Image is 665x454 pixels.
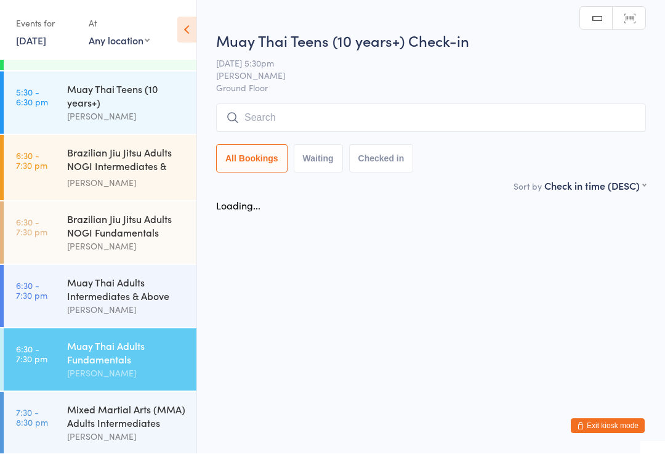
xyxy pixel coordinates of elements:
div: [PERSON_NAME] [67,240,186,254]
div: Muay Thai Teens (10 years+) [67,83,186,110]
div: Muay Thai Adults Fundamentals [67,339,186,367]
div: At [89,14,150,34]
div: [PERSON_NAME] [67,110,186,124]
a: 5:30 -6:30 pmMuay Thai Teens (10 years+)[PERSON_NAME] [4,72,196,134]
div: Any location [89,34,150,47]
div: Loading... [216,199,260,213]
span: [PERSON_NAME] [216,70,627,82]
h2: Muay Thai Teens (10 years+) Check-in [216,31,646,51]
label: Sort by [514,180,542,193]
div: Brazilian Jiu Jitsu Adults NOGI Intermediates & Ab... [67,146,186,176]
div: Check in time (DESC) [544,179,646,193]
a: [DATE] [16,34,46,47]
time: 6:30 - 7:30 pm [16,217,47,237]
div: [PERSON_NAME] [67,176,186,190]
time: 6:30 - 7:30 pm [16,281,47,301]
a: 6:30 -7:30 pmBrazilian Jiu Jitsu Adults NOGI Intermediates & Ab...[PERSON_NAME] [4,136,196,201]
input: Search [216,104,646,132]
div: Muay Thai Adults Intermediates & Above [67,276,186,303]
span: Ground Floor [216,82,646,94]
a: 6:30 -7:30 pmMuay Thai Adults Intermediates & Above[PERSON_NAME] [4,266,196,328]
time: 5:30 - 6:30 pm [16,87,48,107]
div: Events for [16,14,76,34]
div: [PERSON_NAME] [67,367,186,381]
a: 6:30 -7:30 pmBrazilian Jiu Jitsu Adults NOGI Fundamentals[PERSON_NAME] [4,202,196,264]
button: Checked in [349,145,414,173]
div: [PERSON_NAME] [67,303,186,317]
time: 7:30 - 8:30 pm [16,408,48,428]
time: 6:30 - 7:30 pm [16,151,47,171]
div: Mixed Martial Arts (MMA) Adults Intermediates [67,403,186,430]
a: 6:30 -7:30 pmMuay Thai Adults Fundamentals[PERSON_NAME] [4,329,196,391]
button: Waiting [294,145,343,173]
span: [DATE] 5:30pm [216,57,627,70]
button: Exit kiosk mode [571,419,645,434]
button: All Bookings [216,145,288,173]
time: 6:30 - 7:30 pm [16,344,47,364]
div: Brazilian Jiu Jitsu Adults NOGI Fundamentals [67,213,186,240]
div: [PERSON_NAME] [67,430,186,444]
